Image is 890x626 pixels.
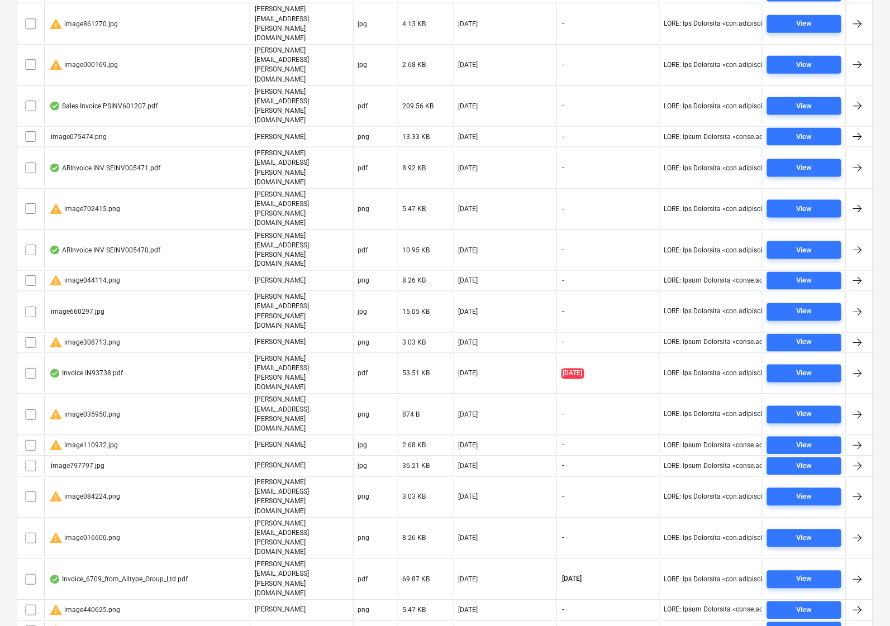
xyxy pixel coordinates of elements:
div: 8.26 KB [403,534,426,542]
span: - [561,533,566,543]
span: - [561,204,566,214]
div: [DATE] [459,339,478,347]
div: View [797,532,812,545]
p: [PERSON_NAME][EMAIL_ADDRESS][PERSON_NAME][DOMAIN_NAME] [255,190,348,228]
p: [PERSON_NAME][EMAIL_ADDRESS][PERSON_NAME][DOMAIN_NAME] [255,560,348,599]
div: image702415.png [49,202,120,216]
span: - [561,493,566,502]
div: jpg [358,308,368,316]
div: 69.87 KB [403,576,430,584]
div: OCR finished [49,246,60,255]
div: [DATE] [459,411,478,419]
span: warning [49,336,63,350]
span: warning [49,532,63,545]
div: [DATE] [459,20,478,28]
div: image660297.jpg [49,308,104,316]
div: image035950.png [49,408,120,422]
div: 5.47 KB [403,606,426,614]
p: [PERSON_NAME][EMAIL_ADDRESS][PERSON_NAME][DOMAIN_NAME] [255,519,348,558]
span: warning [49,604,63,617]
div: Chat Widget [834,572,890,626]
div: View [797,460,812,473]
div: 5.47 KB [403,205,426,213]
p: [PERSON_NAME][EMAIL_ADDRESS][PERSON_NAME][DOMAIN_NAME] [255,355,348,393]
p: [PERSON_NAME] [255,276,306,286]
button: View [767,56,841,74]
div: View [797,203,812,216]
div: png [358,493,370,501]
button: View [767,334,841,352]
p: [PERSON_NAME][EMAIL_ADDRESS][PERSON_NAME][DOMAIN_NAME] [255,87,348,126]
div: View [797,336,812,349]
span: - [561,19,566,28]
div: [DATE] [459,308,478,316]
button: View [767,303,841,321]
div: OCR finished [49,102,60,111]
div: [DATE] [459,102,478,110]
span: warning [49,439,63,452]
div: png [358,411,370,419]
div: 10.95 KB [403,246,430,254]
div: [DATE] [459,61,478,69]
button: View [767,365,841,383]
p: [PERSON_NAME][EMAIL_ADDRESS][PERSON_NAME][DOMAIN_NAME] [255,478,348,517]
div: ARInvoice INV SEINV005470.pdf [49,246,160,255]
div: View [797,367,812,380]
span: - [561,60,566,70]
div: View [797,100,812,113]
div: image110932.jpg [49,439,118,452]
div: image016600.png [49,532,120,545]
span: - [561,276,566,286]
div: pdf [358,370,368,377]
div: [DATE] [459,246,478,254]
button: View [767,406,841,424]
div: View [797,161,812,174]
span: - [561,307,566,317]
div: 874 B [403,411,420,419]
div: View [797,305,812,318]
p: [PERSON_NAME][EMAIL_ADDRESS][PERSON_NAME][DOMAIN_NAME] [255,4,348,43]
div: View [797,408,812,421]
button: View [767,571,841,589]
div: image044114.png [49,274,120,288]
div: image861270.jpg [49,17,118,31]
div: jpg [358,20,368,28]
div: 8.92 KB [403,164,426,172]
div: 36.21 KB [403,462,430,470]
button: View [767,128,841,146]
p: [PERSON_NAME][EMAIL_ADDRESS][PERSON_NAME][DOMAIN_NAME] [255,293,348,331]
span: - [561,605,566,615]
div: 2.68 KB [403,61,426,69]
button: View [767,159,841,177]
div: [DATE] [459,277,478,285]
button: View [767,437,841,455]
div: pdf [358,576,368,584]
div: [DATE] [459,576,478,584]
div: [DATE] [459,370,478,377]
div: png [358,606,370,614]
div: pdf [358,246,368,254]
div: View [797,573,812,586]
span: - [561,101,566,111]
div: [DATE] [459,606,478,614]
button: View [767,200,841,218]
div: jpg [358,61,368,69]
button: View [767,488,841,506]
div: image075474.png [49,133,107,141]
p: [PERSON_NAME][EMAIL_ADDRESS][PERSON_NAME][DOMAIN_NAME] [255,395,348,434]
span: - [561,338,566,347]
span: - [561,441,566,450]
p: [PERSON_NAME] [255,605,306,615]
div: image000169.jpg [49,58,118,71]
div: Sales Invoice PSINV601207.pdf [49,102,158,111]
div: 8.26 KB [403,277,426,285]
button: View [767,457,841,475]
div: 3.03 KB [403,339,426,347]
div: 13.33 KB [403,133,430,141]
span: warning [49,58,63,71]
div: View [797,439,812,452]
span: - [561,245,566,255]
div: [DATE] [459,205,478,213]
span: - [561,410,566,419]
p: [PERSON_NAME] [255,461,306,471]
